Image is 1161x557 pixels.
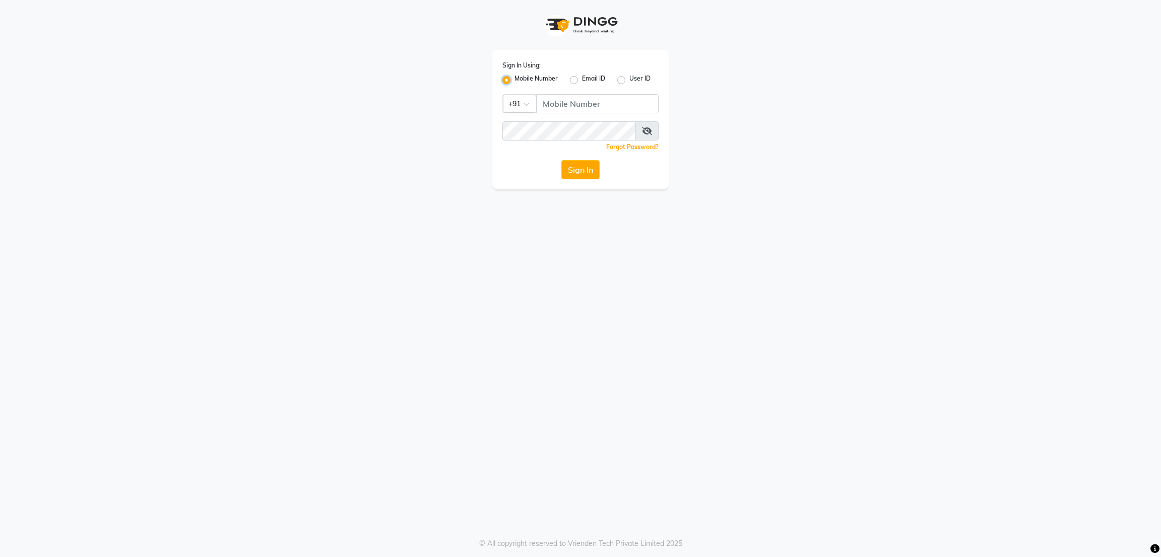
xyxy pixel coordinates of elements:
[502,121,636,141] input: Username
[514,74,558,86] label: Mobile Number
[536,94,659,113] input: Username
[561,160,600,179] button: Sign In
[582,74,605,86] label: Email ID
[606,143,659,151] a: Forgot Password?
[502,61,541,70] label: Sign In Using:
[540,10,621,40] img: logo1.svg
[629,74,651,86] label: User ID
